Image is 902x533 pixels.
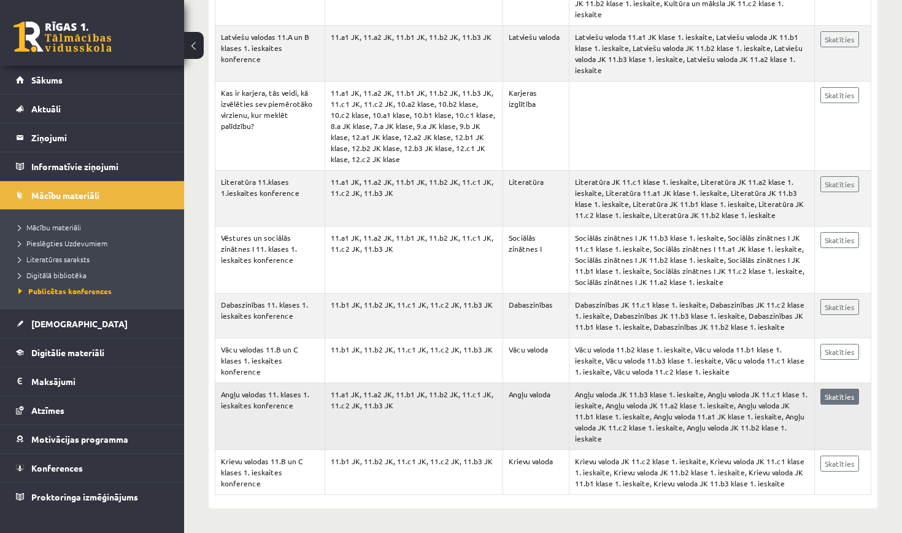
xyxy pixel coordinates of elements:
[569,450,814,495] td: Krievu valoda JK 11.c2 klase 1. ieskaite, Krievu valoda JK 11.c1 klase 1. ieskaite, Krievu valoda...
[16,425,169,453] a: Motivācijas programma
[325,383,503,450] td: 11.a1 JK, 11.a2 JK, 11.b1 JK, 11.b2 JK, 11.c1 JK, 11.c2 JK, 11.b3 JK
[16,66,169,94] a: Sākums
[569,294,814,338] td: Dabaszinības JK 11.c1 klase 1. ieskaite, Dabaszinības JK 11.c2 klase 1. ieskaite, Dabaszinības JK...
[16,123,169,152] a: Ziņojumi
[325,82,503,171] td: 11.a1 JK, 11.a2 JK, 11.b1 JK, 11.b2 JK, 11.b3 JK, 11.c1 JK, 11.c2 JK, 10.a2 klase, 10.b2 klase, 1...
[215,171,325,227] td: Literatūra 11.klases 1.ieskaites konference
[215,26,325,82] td: Latviešu valodas 11.A un B klases 1. ieskaites konference
[18,238,107,248] span: Pieslēgties Uzdevumiem
[503,171,569,227] td: Literatūra
[31,434,128,445] span: Motivācijas programma
[18,254,90,264] span: Literatūras saraksts
[820,31,859,47] a: Skatīties
[13,21,112,52] a: Rīgas 1. Tālmācības vidusskola
[16,338,169,367] a: Digitālie materiāli
[503,294,569,338] td: Dabaszinības
[16,95,169,123] a: Aktuāli
[569,338,814,383] td: Vācu valoda 11.b2 klase 1. ieskaite, Vācu valoda 11.b1 klase 1. ieskaite, Vācu valoda 11.b3 klase...
[820,87,859,103] a: Skatīties
[215,294,325,338] td: Dabaszinības 11. klases 1. ieskaites konference
[325,338,503,383] td: 11.b1 JK, 11.b2 JK, 11.c1 JK, 11.c2 JK, 11.b3 JK
[820,232,859,248] a: Skatīties
[18,238,172,249] a: Pieslēgties Uzdevumiem
[503,450,569,495] td: Krievu valoda
[569,227,814,294] td: Sociālās zinātnes I JK 11.b3 klase 1. ieskaite, Sociālās zinātnes I JK 11.c1 klase 1. ieskaite, S...
[569,383,814,450] td: Angļu valoda JK 11.b3 klase 1. ieskaite, Angļu valoda JK 11.c1 klase 1. ieskaite, Angļu valoda JK...
[31,462,83,473] span: Konferences
[325,227,503,294] td: 11.a1 JK, 11.a2 JK, 11.b1 JK, 11.b2 JK, 11.c1 JK, 11.c2 JK, 11.b3 JK
[18,254,172,265] a: Literatūras saraksts
[820,299,859,315] a: Skatīties
[16,309,169,338] a: [DEMOGRAPHIC_DATA]
[31,103,61,114] span: Aktuāli
[31,190,99,201] span: Mācību materiāli
[215,383,325,450] td: Angļu valodas 11. klases 1. ieskaites konference
[325,171,503,227] td: 11.a1 JK, 11.a2 JK, 11.b1 JK, 11.b2 JK, 11.c1 JK, 11.c2 JK, 11.b3 JK
[325,294,503,338] td: 11.b1 JK, 11.b2 JK, 11.c1 JK, 11.c2 JK, 11.b3 JK
[31,491,138,502] span: Proktoringa izmēģinājums
[18,286,112,296] span: Publicētas konferences
[820,344,859,360] a: Skatīties
[18,222,172,233] a: Mācību materiāli
[820,389,859,405] a: Skatīties
[16,454,169,482] a: Konferences
[820,176,859,192] a: Skatīties
[31,405,64,416] span: Atzīmes
[18,270,172,281] a: Digitālā bibliotēka
[31,74,63,85] span: Sākums
[31,318,128,329] span: [DEMOGRAPHIC_DATA]
[215,338,325,383] td: Vācu valodas 11.B un C klases 1. ieskaites konference
[325,450,503,495] td: 11.b1 JK, 11.b2 JK, 11.c1 JK, 11.c2 JK, 11.b3 JK
[215,450,325,495] td: Krievu valodas 11.B un C klases 1. ieskaites konference
[16,483,169,511] a: Proktoringa izmēģinājums
[18,270,87,280] span: Digitālā bibliotēka
[16,152,169,181] a: Informatīvie ziņojumi
[16,367,169,395] a: Maksājumi
[31,367,169,395] legend: Maksājumi
[503,338,569,383] td: Vācu valoda
[503,383,569,450] td: Angļu valoda
[16,181,169,209] a: Mācību materiāli
[16,396,169,424] a: Atzīmes
[325,26,503,82] td: 11.a1 JK, 11.a2 JK, 11.b1 JK, 11.b2 JK, 11.b3 JK
[820,456,859,472] a: Skatīties
[18,286,172,297] a: Publicētas konferences
[569,171,814,227] td: Literatūra JK 11.c1 klase 1. ieskaite, Literatūra JK 11.a2 klase 1. ieskaite, Literatūra 11.a1 JK...
[18,222,81,232] span: Mācību materiāli
[215,227,325,294] td: Vēstures un sociālās zinātnes I 11. klases 1. ieskaites konference
[569,26,814,82] td: Latviešu valoda 11.a1 JK klase 1. ieskaite, Latviešu valoda JK 11.b1 klase 1. ieskaite, Latviešu ...
[215,82,325,171] td: Kas ir karjera, tās veidi, kā izvēlēties sev piemērotāko virzienu, kur meklēt palīdzību?
[31,152,169,181] legend: Informatīvie ziņojumi
[503,227,569,294] td: Sociālās zinātnes I
[31,123,169,152] legend: Ziņojumi
[503,26,569,82] td: Latviešu valoda
[31,347,104,358] span: Digitālie materiāli
[503,82,569,171] td: Karjeras izglītība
